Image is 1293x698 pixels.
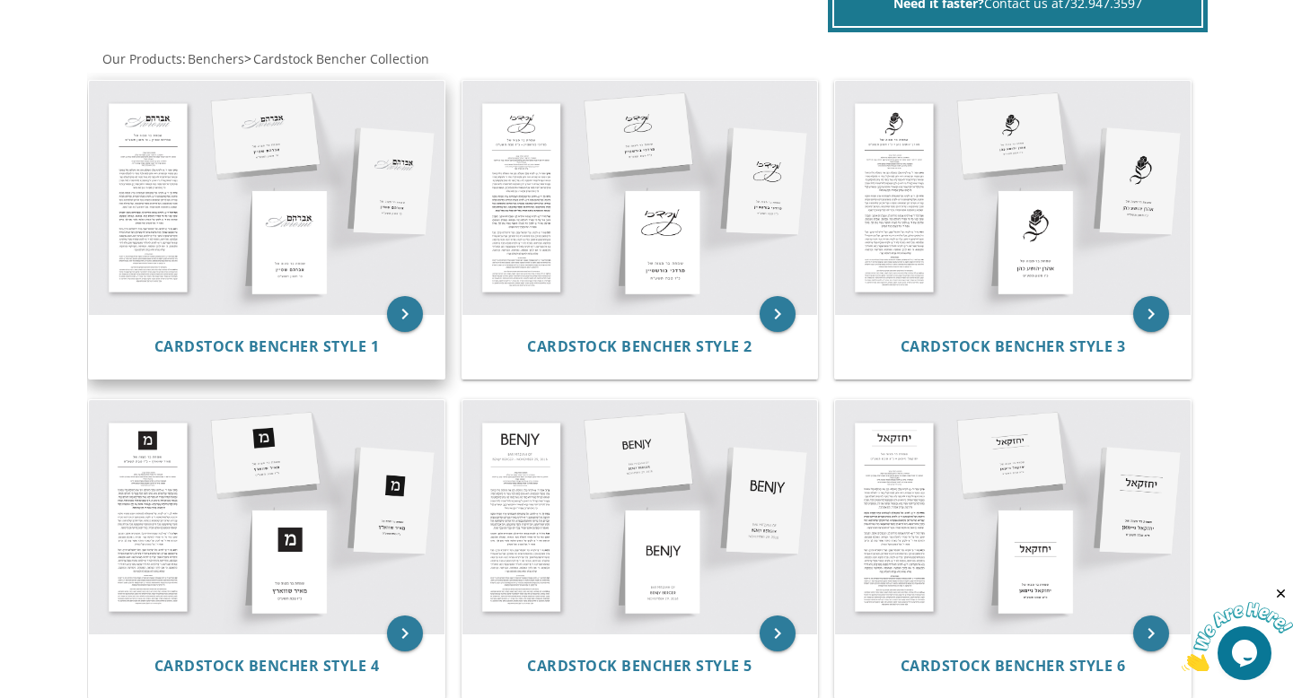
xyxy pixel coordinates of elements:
[835,400,1191,633] img: Cardstock Bencher Style 6
[253,50,429,67] span: Cardstock Bencher Collection
[87,50,647,68] div: :
[154,338,380,355] a: Cardstock Bencher Style 1
[387,296,423,332] a: keyboard_arrow_right
[154,336,380,356] span: Cardstock Bencher Style 1
[462,400,818,633] img: Cardstock Bencher Style 5
[760,296,796,332] a: keyboard_arrow_right
[244,50,429,67] span: >
[901,336,1126,356] span: Cardstock Bencher Style 3
[154,658,380,675] a: Cardstock Bencher Style 4
[89,81,444,314] img: Cardstock Bencher Style 1
[188,50,244,67] span: Benchers
[760,615,796,651] a: keyboard_arrow_right
[251,50,429,67] a: Cardstock Bencher Collection
[1182,586,1293,671] iframe: chat widget
[527,336,752,356] span: Cardstock Bencher Style 2
[835,81,1191,314] img: Cardstock Bencher Style 3
[387,615,423,651] a: keyboard_arrow_right
[101,50,182,67] a: Our Products
[901,656,1126,676] span: Cardstock Bencher Style 6
[462,81,818,314] img: Cardstock Bencher Style 2
[901,658,1126,675] a: Cardstock Bencher Style 6
[186,50,244,67] a: Benchers
[901,338,1126,355] a: Cardstock Bencher Style 3
[527,658,752,675] a: Cardstock Bencher Style 5
[527,338,752,355] a: Cardstock Bencher Style 2
[154,656,380,676] span: Cardstock Bencher Style 4
[89,400,444,633] img: Cardstock Bencher Style 4
[527,656,752,676] span: Cardstock Bencher Style 5
[1133,615,1169,651] a: keyboard_arrow_right
[1133,296,1169,332] a: keyboard_arrow_right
